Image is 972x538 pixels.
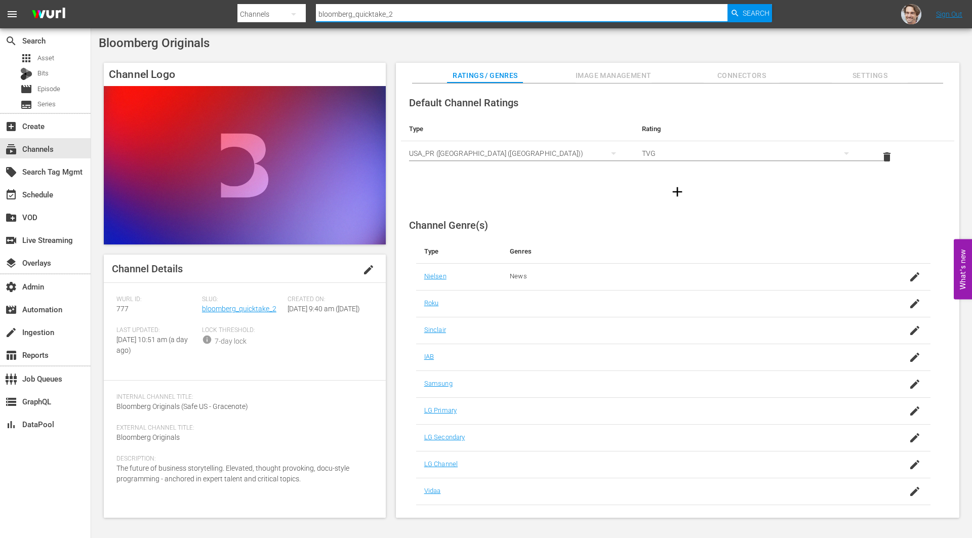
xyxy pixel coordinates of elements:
span: [DATE] 9:40 am ([DATE]) [288,305,360,313]
span: Bloomberg Originals [116,433,180,441]
a: Nielsen [424,272,447,280]
span: Reports [5,349,17,361]
button: Search [727,4,772,22]
h4: Channel Logo [104,63,386,86]
span: Ingestion [5,326,17,339]
span: Internal Channel Title: [116,393,368,401]
span: Lock Threshold: [202,326,282,335]
span: Wurl ID: [116,296,197,304]
span: Asset [20,52,32,64]
span: Bits [37,68,49,78]
th: Rating [634,117,867,141]
span: info [202,335,212,345]
span: Last Updated: [116,326,197,335]
a: Samsung [424,380,453,387]
a: LG Secondary [424,433,465,441]
span: Bloomberg Originals (Safe US - Gracenote) [116,402,248,410]
a: Sinclair [424,326,446,334]
span: Settings [832,69,908,82]
span: VOD [5,212,17,224]
span: Job Queues [5,373,17,385]
span: delete [881,151,893,163]
span: Channel Genre(s) [409,219,488,231]
span: Image Management [576,69,652,82]
div: Bits [20,68,32,80]
a: Sign Out [936,10,962,18]
span: The future of business storytelling. Elevated, thought provoking, docu-style programming - anchor... [116,464,349,483]
span: menu [6,8,18,20]
a: LG Primary [424,406,457,414]
span: [DATE] 10:51 am (a day ago) [116,336,188,354]
div: TVG [642,139,859,168]
span: External Channel Title: [116,424,368,432]
img: photo.jpg [901,4,921,24]
span: Asset [37,53,54,63]
span: Search [743,4,769,22]
span: Channel Details [112,263,183,275]
span: Episode [20,83,32,95]
span: 777 [116,305,129,313]
span: Search [5,35,17,47]
table: simple table [401,117,954,173]
button: edit [356,258,381,282]
span: Default Channel Ratings [409,97,518,109]
div: 7-day lock [215,336,247,347]
span: Admin [5,281,17,293]
span: Slug: [202,296,282,304]
span: GraphQL [5,396,17,408]
span: Created On: [288,296,368,304]
button: delete [875,145,899,169]
a: IAB [424,353,434,360]
th: Type [416,239,502,264]
span: Search Tag Mgmt [5,166,17,178]
span: Bloomberg Originals [99,36,210,50]
span: DataPool [5,419,17,431]
span: Overlays [5,257,17,269]
a: bloomberg_quicktake_2 [202,305,276,313]
span: Create [5,120,17,133]
span: Automation [5,304,17,316]
img: Bloomberg Originals [104,86,386,244]
span: Description: [116,455,368,463]
span: Connectors [704,69,780,82]
span: edit [362,264,375,276]
span: Episode [37,84,60,94]
button: Open Feedback Widget [954,239,972,299]
img: ans4CAIJ8jUAAAAAAAAAAAAAAAAAAAAAAAAgQb4GAAAAAAAAAAAAAAAAAAAAAAAAJMjXAAAAAAAAAAAAAAAAAAAAAAAAgAT5G... [24,3,73,26]
th: Genres [502,239,873,264]
div: USA_PR ([GEOGRAPHIC_DATA] ([GEOGRAPHIC_DATA])) [409,139,626,168]
a: Roku [424,299,439,307]
th: Type [401,117,634,141]
span: Schedule [5,189,17,201]
span: Live Streaming [5,234,17,246]
span: Ratings / Genres [447,69,523,82]
a: Vidaa [424,487,441,494]
span: Series [37,99,56,109]
span: Series [20,99,32,111]
span: Channels [5,143,17,155]
a: LG Channel [424,460,458,468]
